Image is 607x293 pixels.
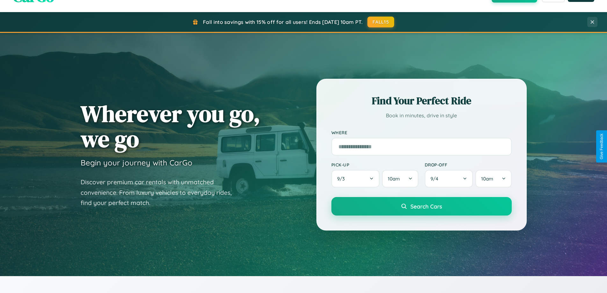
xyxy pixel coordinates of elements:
label: Drop-off [425,162,512,167]
label: Pick-up [331,162,418,167]
span: 9 / 4 [430,176,441,182]
span: 10am [388,176,400,182]
p: Book in minutes, drive in style [331,111,512,120]
button: 9/4 [425,170,473,187]
span: 10am [481,176,493,182]
button: Search Cars [331,197,512,216]
label: Where [331,130,512,135]
h3: Begin your journey with CarGo [81,158,192,167]
button: 10am [382,170,418,187]
span: Search Cars [410,203,442,210]
div: Give Feedback [599,134,604,159]
h2: Find Your Perfect Ride [331,94,512,108]
p: Discover premium car rentals with unmatched convenience. From luxury vehicles to everyday rides, ... [81,177,240,208]
span: Fall into savings with 15% off for all users! Ends [DATE] 10am PT. [203,19,363,25]
h1: Wherever you go, we go [81,101,260,151]
button: 9/3 [331,170,380,187]
button: FALL15 [367,17,394,27]
span: 9 / 3 [337,176,348,182]
button: 10am [475,170,511,187]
